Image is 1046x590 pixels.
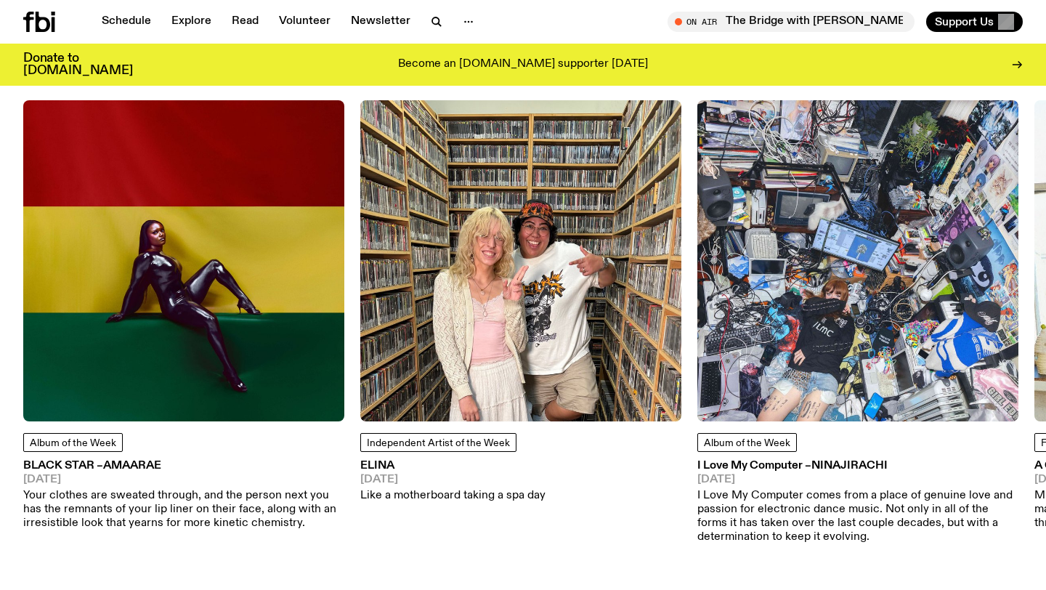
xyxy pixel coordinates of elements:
[935,15,994,28] span: Support Us
[23,489,344,531] p: Your clothes are sweated through, and the person next you has the remnants of your lip liner on t...
[360,433,516,452] a: Independent Artist of the Week
[23,461,344,472] h3: BLACK STAR –
[223,12,267,32] a: Read
[367,438,510,448] span: Independent Artist of the Week
[23,461,344,530] a: BLACK STAR –Amaarae[DATE]Your clothes are sweated through, and the person next you has the remnan...
[811,460,888,472] span: Ninajirachi
[342,12,419,32] a: Newsletter
[697,489,1018,545] p: I Love My Computer comes from a place of genuine love and passion for electronic dance music. Not...
[360,461,546,503] a: ELINA[DATE]Like a motherboard taking a spa day
[360,474,546,485] span: [DATE]
[103,460,161,472] span: Amaarae
[697,461,1018,472] h3: I Love My Computer –
[23,433,123,452] a: Album of the Week
[360,461,546,472] h3: ELINA
[163,12,220,32] a: Explore
[697,461,1018,544] a: I Love My Computer –Ninajirachi[DATE]I Love My Computer comes from a place of genuine love and pa...
[23,52,133,77] h3: Donate to [DOMAIN_NAME]
[360,489,546,503] p: Like a motherboard taking a spa day
[23,474,344,485] span: [DATE]
[697,474,1018,485] span: [DATE]
[93,12,160,32] a: Schedule
[398,58,648,71] p: Become an [DOMAIN_NAME] supporter [DATE]
[926,12,1023,32] button: Support Us
[668,12,915,32] button: On AirThe Bridge with [PERSON_NAME]
[697,433,797,452] a: Album of the Week
[697,100,1018,421] img: Ninajirachi covering her face, shot from above. she is in a croweded room packed full of laptops,...
[30,438,116,448] span: Album of the Week
[270,12,339,32] a: Volunteer
[704,438,790,448] span: Album of the Week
